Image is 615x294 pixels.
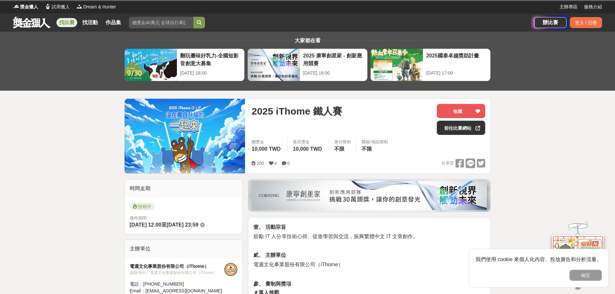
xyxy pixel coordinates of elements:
[180,70,241,76] div: [DATE] 18:00
[130,281,225,288] div: 電話： [PHONE_NUMBER]
[334,139,351,145] div: 身分限制
[253,262,343,267] span: 電週文化事業股份有限公司（iThome）
[362,146,372,152] span: 不限
[293,139,323,145] span: 最高獎金
[559,4,578,10] a: 主辦專區
[253,224,286,230] strong: 壹、 活動宗旨
[167,222,198,228] span: [DATE] 23:59
[303,70,364,76] div: [DATE] 16:00
[129,17,193,28] input: 總獎金40萬元 全球自行車設計比賽
[83,4,116,10] span: Dream & Hunter
[287,161,290,166] span: 0
[251,104,342,118] span: 2025 iThome 鐵人賽
[130,203,155,210] span: 投稿中
[13,3,19,10] img: Logo
[441,158,454,168] span: 分享至
[161,222,167,228] span: 至
[303,52,364,66] div: 2025 康寧創星家 - 創新應用競賽
[45,3,51,10] img: Logo
[251,139,282,145] span: 總獎金
[584,4,602,10] a: 服務介紹
[251,146,281,152] span: 10,000 TWD
[13,4,38,10] a: Logo獎金獵人
[569,270,602,281] button: 確定
[252,181,487,210] img: be6ed63e-7b41-4cb8-917a-a53bd949b1b4.png
[180,52,241,66] div: 翻玩臺味好乳力-全國短影音創意大募集
[534,17,567,28] a: 辦比賽
[103,18,124,27] a: 作品集
[570,17,602,28] div: 登入 / 註冊
[274,161,277,166] span: 4
[426,52,487,66] div: 2025國泰卓越獎助計畫
[476,257,602,262] span: 我們使用 cookie 來個人化內容、投放廣告和分析流量。
[334,146,344,152] span: 不限
[45,4,70,10] a: Logo試用獵人
[362,139,388,145] div: 國籍/地區限制
[437,104,485,118] button: 收藏
[552,231,604,274] img: d2146d9a-e6f6-4337-9592-8cefde37ba6b.png
[76,3,83,10] img: Logo
[125,99,245,173] img: Cover Image
[130,222,161,228] span: [DATE] 12:00
[253,281,291,287] strong: 參、 賽制與獎項
[253,252,286,258] strong: 貳、 主辦單位
[124,48,245,81] a: 翻玩臺味好乳力-全國短影音創意大募集[DATE] 18:00
[247,48,368,81] a: 2025 康寧創星家 - 創新應用競賽[DATE] 16:00
[293,146,322,152] span: 10,000 TWD
[130,263,225,270] div: 電週文化事業股份有限公司（iThome）
[437,121,485,135] a: 前往比賽網站
[253,234,418,239] span: 鼓勵 IT 人分享技術心得、促進學習與交流，振興繁體中文 IT 文章創作。
[125,240,243,258] div: 主辦單位
[130,270,225,276] div: 協辦/執行： 電週文化事業股份有限公司（iThome）
[76,4,116,10] a: LogoDream & Hunter
[426,70,487,76] div: [DATE] 17:00
[56,18,77,27] a: 找比賽
[52,4,70,10] span: 試用獵人
[125,179,243,198] div: 時間走期
[130,216,147,220] span: 徵件期間
[293,38,322,43] span: 大家都在看
[20,4,38,10] span: 獎金獵人
[80,18,100,27] a: 找活動
[256,161,264,166] span: 200
[370,48,491,81] a: 2025國泰卓越獎助計畫[DATE] 17:00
